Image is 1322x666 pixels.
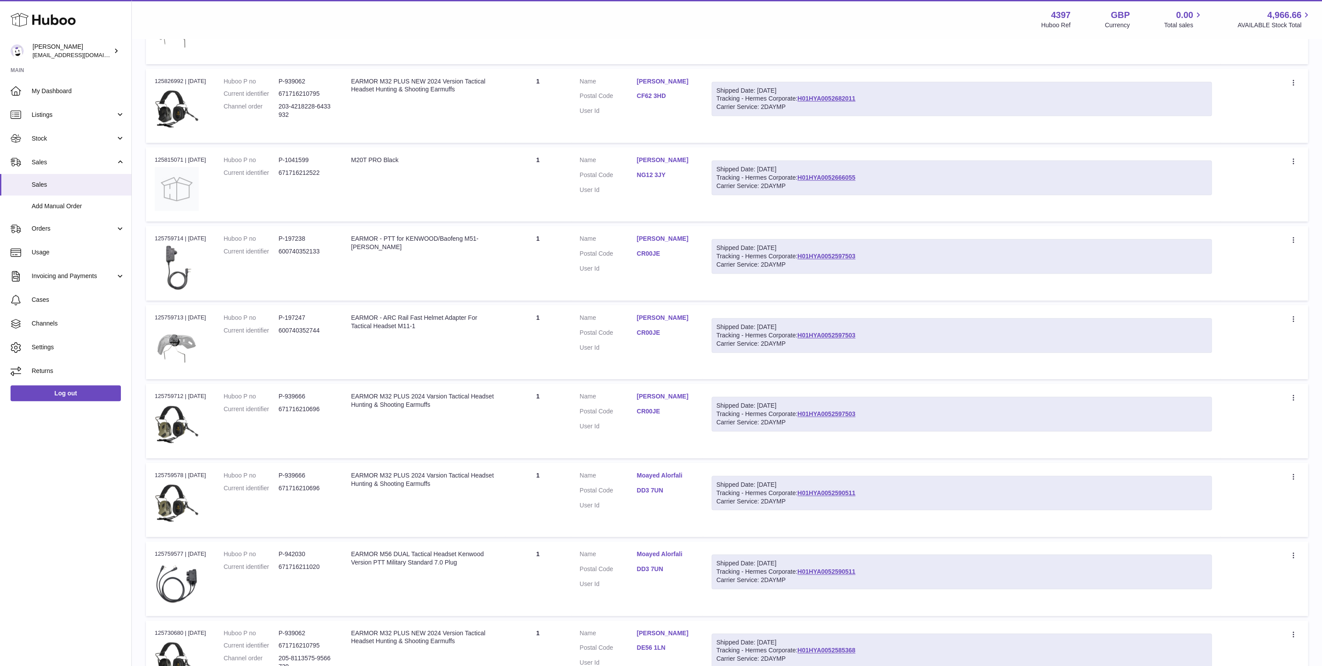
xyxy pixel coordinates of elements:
[351,314,496,330] div: EARMOR - ARC Rail Fast Helmet Adapter For Tactical Headset M11-1
[11,385,121,401] a: Log out
[712,476,1212,510] div: Tracking - Hermes Corporate:
[279,156,334,164] dd: P-1041599
[351,471,496,488] div: EARMOR M32 PLUS 2024 Varsion Tactical Headset Hunting & Shooting Earmuffs
[637,629,694,637] a: [PERSON_NAME]
[580,329,637,339] dt: Postal Code
[1267,9,1301,21] span: 4,966.66
[279,90,334,98] dd: 671716210795
[580,407,637,418] dt: Postal Code
[505,463,571,537] td: 1
[33,51,129,58] span: [EMAIL_ADDRESS][DOMAIN_NAME]
[716,323,1207,331] div: Shipped Date: [DATE]
[580,250,637,260] dt: Postal Code
[224,392,279,401] dt: Huboo P no
[224,326,279,335] dt: Current identifier
[1041,21,1071,29] div: Huboo Ref
[637,486,694,495] a: DD3 7UN
[712,318,1212,353] div: Tracking - Hermes Corporate:
[1237,21,1311,29] span: AVAILABLE Stock Total
[580,565,637,576] dt: Postal Code
[637,550,694,558] a: Moayed Alorfali
[351,629,496,646] div: EARMOR M32 PLUS NEW 2024 Version Tactical Headset Hunting & Shooting Earmuffs
[279,326,334,335] dd: 600740352744
[637,314,694,322] a: [PERSON_NAME]
[797,95,855,102] a: H01HYA0052682011
[155,77,206,85] div: 125826992 | [DATE]
[279,392,334,401] dd: P-939666
[224,550,279,558] dt: Huboo P no
[712,160,1212,195] div: Tracking - Hermes Corporate:
[580,550,637,561] dt: Name
[224,471,279,480] dt: Huboo P no
[637,329,694,337] a: CR00JE
[580,156,637,166] dt: Name
[32,111,116,119] span: Listings
[224,235,279,243] dt: Huboo P no
[637,565,694,573] a: DD3 7UN
[32,224,116,233] span: Orders
[32,343,125,351] span: Settings
[505,226,571,300] td: 1
[716,655,1207,663] div: Carrier Service: 2DAYMP
[716,244,1207,252] div: Shipped Date: [DATE]
[637,235,694,243] a: [PERSON_NAME]
[580,235,637,245] dt: Name
[505,541,571,615] td: 1
[580,77,637,88] dt: Name
[279,563,334,571] dd: 671716211020
[279,471,334,480] dd: P-939666
[279,405,334,413] dd: 671716210696
[505,147,571,221] td: 1
[505,305,571,379] td: 1
[637,392,694,401] a: [PERSON_NAME]
[580,344,637,352] dt: User Id
[224,90,279,98] dt: Current identifier
[32,158,116,166] span: Sales
[224,169,279,177] dt: Current identifier
[1176,9,1193,21] span: 0.00
[712,554,1212,589] div: Tracking - Hermes Corporate:
[580,501,637,510] dt: User Id
[716,87,1207,95] div: Shipped Date: [DATE]
[224,247,279,256] dt: Current identifier
[224,563,279,571] dt: Current identifier
[224,484,279,492] dt: Current identifier
[580,92,637,102] dt: Postal Code
[32,367,125,375] span: Returns
[351,235,496,251] div: EARMOR - PTT for KENWOOD/Baofeng M51-[PERSON_NAME]
[716,638,1207,647] div: Shipped Date: [DATE]
[279,102,334,119] dd: 203-4218228-6433932
[224,156,279,164] dt: Huboo P no
[580,580,637,588] dt: User Id
[716,481,1207,489] div: Shipped Date: [DATE]
[155,482,199,526] img: $_1.JPG
[580,486,637,497] dt: Postal Code
[279,235,334,243] dd: P-197238
[155,235,206,243] div: 125759714 | [DATE]
[32,87,125,95] span: My Dashboard
[155,246,199,290] img: $_1.JPG
[716,576,1207,584] div: Carrier Service: 2DAYMP
[797,568,855,575] a: H01HYA0052590511
[712,397,1212,431] div: Tracking - Hermes Corporate:
[351,156,496,164] div: M20T PRO Black
[33,43,112,59] div: [PERSON_NAME]
[797,489,855,496] a: H01HYA0052590511
[224,77,279,86] dt: Huboo P no
[716,418,1207,427] div: Carrier Service: 2DAYMP
[580,644,637,654] dt: Postal Code
[1105,21,1130,29] div: Currency
[279,247,334,256] dd: 600740352133
[580,392,637,403] dt: Name
[32,319,125,328] span: Channels
[716,182,1207,190] div: Carrier Service: 2DAYMP
[155,471,206,479] div: 125759578 | [DATE]
[637,92,694,100] a: CF62 3HD
[32,134,116,143] span: Stock
[279,169,334,177] dd: 671716212522
[155,324,199,368] img: $_12.PNG
[637,171,694,179] a: NG12 3JY
[797,253,855,260] a: H01HYA0052597503
[224,314,279,322] dt: Huboo P no
[279,550,334,558] dd: P-942030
